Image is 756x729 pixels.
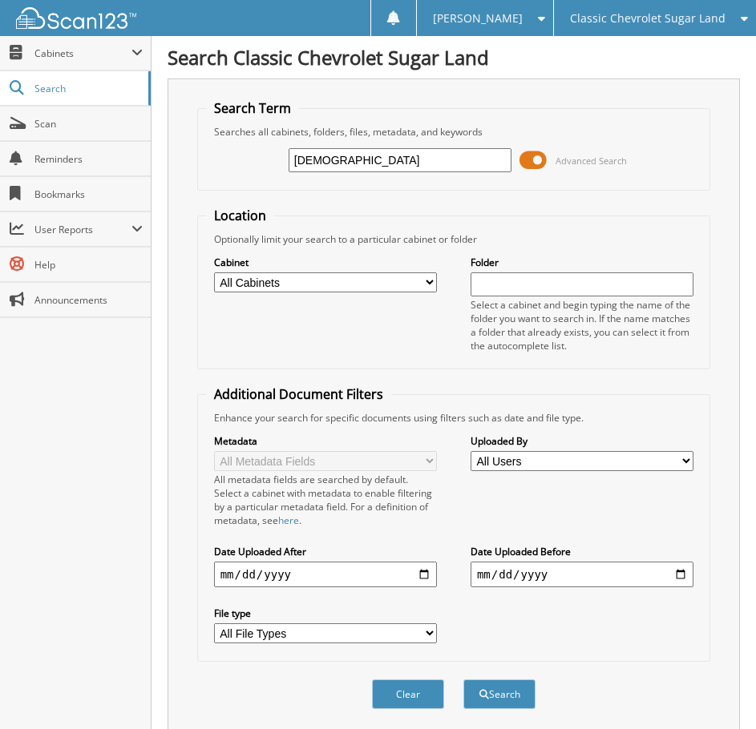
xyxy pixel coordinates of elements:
legend: Location [206,207,274,224]
span: Scan [34,117,143,131]
span: Advanced Search [556,155,627,167]
span: Help [34,258,143,272]
label: Date Uploaded After [214,545,437,558]
div: Optionally limit your search to a particular cabinet or folder [206,232,702,246]
label: Metadata [214,434,437,448]
legend: Additional Document Filters [206,385,391,403]
span: Cabinets [34,46,131,60]
label: File type [214,606,437,620]
span: [PERSON_NAME] [433,14,523,23]
span: Reminders [34,152,143,166]
input: start [214,562,437,587]
span: User Reports [34,223,131,236]
span: Classic Chevrolet Sugar Land [570,14,726,23]
span: Search [34,82,140,95]
input: end [471,562,693,587]
label: Date Uploaded Before [471,545,693,558]
div: Searches all cabinets, folders, files, metadata, and keywords [206,125,702,139]
button: Search [463,679,536,709]
span: Announcements [34,293,143,307]
span: Bookmarks [34,187,143,201]
legend: Search Term [206,99,299,117]
label: Uploaded By [471,434,693,448]
label: Cabinet [214,256,437,269]
div: All metadata fields are searched by default. Select a cabinet with metadata to enable filtering b... [214,473,437,527]
iframe: Chat Widget [676,652,756,729]
div: Select a cabinet and begin typing the name of the folder you want to search in. If the name match... [471,298,693,352]
a: here [278,514,299,527]
img: scan123-logo-white.svg [16,7,136,29]
button: Clear [372,679,444,709]
h1: Search Classic Chevrolet Sugar Land [168,44,740,70]
label: Folder [471,256,693,269]
div: Enhance your search for specific documents using filters such as date and file type. [206,411,702,425]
